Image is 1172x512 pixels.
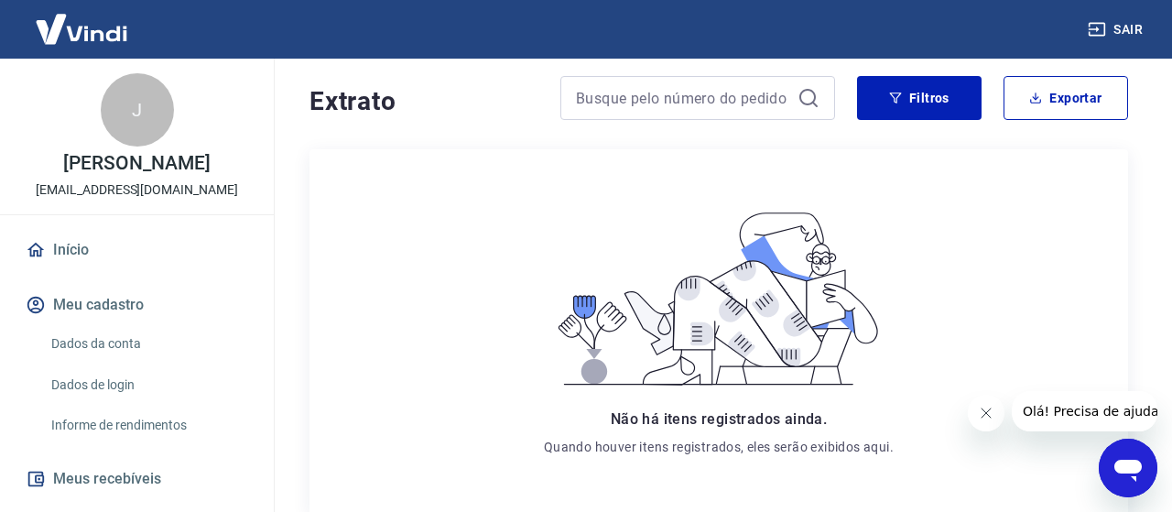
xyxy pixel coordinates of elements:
button: Meu cadastro [22,285,252,325]
button: Filtros [857,76,982,120]
p: [PERSON_NAME] [63,154,210,173]
h4: Extrato [309,83,538,120]
iframe: Botão para abrir a janela de mensagens [1099,439,1157,497]
a: Informe de rendimentos [44,407,252,444]
button: Sair [1084,13,1150,47]
span: Olá! Precisa de ajuda? [11,13,154,27]
input: Busque pelo número do pedido [576,84,790,112]
a: Início [22,230,252,270]
p: [EMAIL_ADDRESS][DOMAIN_NAME] [36,180,238,200]
iframe: Mensagem da empresa [1012,391,1157,431]
div: J [101,73,174,147]
img: Vindi [22,1,141,57]
button: Exportar [1004,76,1128,120]
p: Quando houver itens registrados, eles serão exibidos aqui. [544,438,894,456]
span: Não há itens registrados ainda. [611,410,827,428]
a: Dados da conta [44,325,252,363]
a: Dados de login [44,366,252,404]
button: Meus recebíveis [22,459,252,499]
iframe: Fechar mensagem [968,395,1004,431]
